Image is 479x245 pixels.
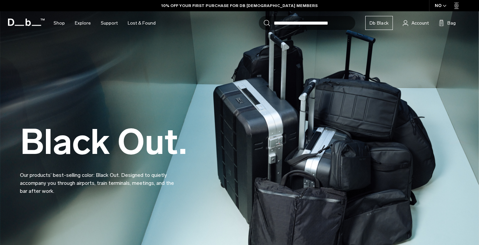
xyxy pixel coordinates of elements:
[128,11,156,35] a: Lost & Found
[20,125,187,160] h2: Black Out.
[403,19,429,27] a: Account
[49,11,161,35] nav: Main Navigation
[54,11,65,35] a: Shop
[365,16,393,30] a: Db Black
[439,19,456,27] button: Bag
[447,20,456,27] span: Bag
[20,163,180,195] p: Our products’ best-selling color: Black Out. Designed to quietly accompany you through airports, ...
[161,3,318,9] a: 10% OFF YOUR FIRST PURCHASE FOR DB [DEMOGRAPHIC_DATA] MEMBERS
[75,11,91,35] a: Explore
[101,11,118,35] a: Support
[411,20,429,27] span: Account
